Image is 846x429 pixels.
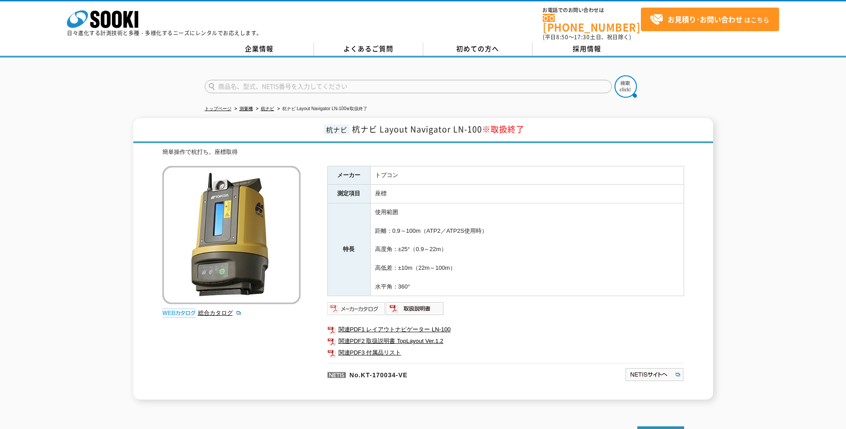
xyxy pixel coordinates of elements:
[543,14,641,32] a: [PHONE_NUMBER]
[162,148,684,157] div: 簡単操作で杭打ち。座標取得
[67,30,262,36] p: 日々進化する計測技術と多種・多様化するニーズにレンタルでお応えします。
[574,33,590,41] span: 17:30
[162,166,301,304] img: 杭ナビ Layout Navigator LN-100※取扱終了
[327,363,539,384] p: No.KT-170034-VE
[327,335,684,347] a: 関連PDF2 取扱説明書 TopLayout Ver.1.2
[205,106,231,111] a: トップページ
[615,75,637,98] img: btn_search.png
[205,42,314,56] a: 企業情報
[423,42,532,56] a: 初めての方へ
[198,309,242,316] a: 総合カタログ
[162,309,196,318] img: webカタログ
[482,123,524,135] span: ※取扱終了
[276,104,368,114] li: 杭ナビ Layout Navigator LN-100※取扱終了
[327,166,370,185] th: メーカー
[327,347,684,359] a: 関連PDF3 付属品リスト
[543,33,631,41] span: (平日 ～ 土日、祝日除く)
[370,166,684,185] td: トプコン
[650,13,769,26] span: はこちら
[327,301,386,316] img: メーカーカタログ
[370,203,684,296] td: 使用範囲 距離：0.9～100m（ATP2／ATP2S使用時） 高度角：±25°（0.9～22m） 高低差：±10m（22m～100m） 水平角：360°
[543,8,641,13] span: お電話でのお問い合わせは
[556,33,569,41] span: 8:50
[261,106,274,111] a: 杭ナビ
[205,80,612,93] input: 商品名、型式、NETIS番号を入力してください
[641,8,779,31] a: お見積り･お問い合わせはこちら
[327,308,386,314] a: メーカーカタログ
[668,14,743,25] strong: お見積り･お問い合わせ
[625,367,684,382] img: NETISサイトへ
[386,301,444,316] img: 取扱説明書
[386,308,444,314] a: 取扱説明書
[532,42,642,56] a: 採用情報
[327,203,370,296] th: 特長
[370,185,684,203] td: 座標
[352,123,524,135] span: 杭ナビ Layout Navigator LN-100
[327,185,370,203] th: 測定項目
[456,44,499,54] span: 初めての方へ
[324,124,350,135] span: 杭ナビ
[239,106,253,111] a: 測量機
[327,324,684,335] a: 関連PDF1 レイアウトナビゲーター LN-100
[314,42,423,56] a: よくあるご質問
